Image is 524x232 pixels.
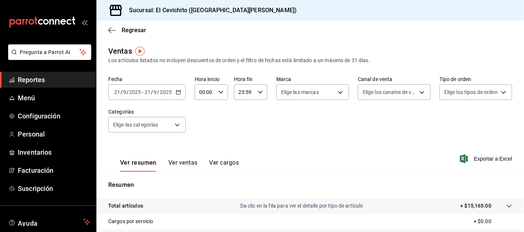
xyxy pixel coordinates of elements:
label: Canal de venta [358,77,431,82]
span: Configuración [18,111,90,121]
p: Resumen [108,181,512,189]
p: + $15,165.00 [460,202,491,210]
span: Personal [18,129,90,139]
input: ---- [129,89,141,95]
label: Marca [276,77,349,82]
span: Elige las marcas [281,88,319,96]
span: Elige las categorías [113,121,158,128]
a: Pregunta a Parrot AI [5,54,91,61]
span: Inventarios [18,147,90,157]
span: Elige los tipos de orden [444,88,498,96]
button: Regresar [108,27,146,34]
button: Ver resumen [120,159,156,172]
span: Reportes [18,75,90,85]
span: / [126,89,129,95]
label: Tipo de orden [439,77,512,82]
p: Da clic en la fila para ver el detalle por tipo de artículo [240,202,363,210]
input: -- [114,89,121,95]
button: Ver ventas [168,159,198,172]
span: / [157,89,159,95]
button: Pregunta a Parrot AI [8,44,91,60]
label: Fecha [108,77,186,82]
span: - [142,89,144,95]
p: Cargos por servicio [108,218,154,225]
span: Ayuda [18,218,80,226]
button: Exportar a Excel [461,154,512,163]
input: -- [123,89,126,95]
p: + $0.00 [474,218,512,225]
div: navigation tabs [120,159,239,172]
span: Suscripción [18,184,90,194]
span: Elige los canales de venta [363,88,417,96]
button: open_drawer_menu [82,19,88,25]
input: -- [154,89,157,95]
input: -- [144,89,151,95]
button: Ver cargos [210,159,239,172]
span: / [121,89,123,95]
input: ---- [159,89,172,95]
span: Regresar [122,27,146,34]
div: Los artículos listados no incluyen descuentos de orden y el filtro de fechas está limitado a un m... [108,57,512,64]
label: Categorías [108,110,186,115]
p: Total artículos [108,202,143,210]
span: Menú [18,93,90,103]
span: Facturación [18,165,90,175]
span: Pregunta a Parrot AI [20,48,80,56]
div: Ventas [108,46,132,57]
label: Hora inicio [195,77,228,82]
span: / [151,89,153,95]
h3: Sucursal: El Cevichito ([GEOGRAPHIC_DATA][PERSON_NAME]) [123,6,297,15]
img: Tooltip marker [135,47,145,56]
label: Hora fin [234,77,267,82]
